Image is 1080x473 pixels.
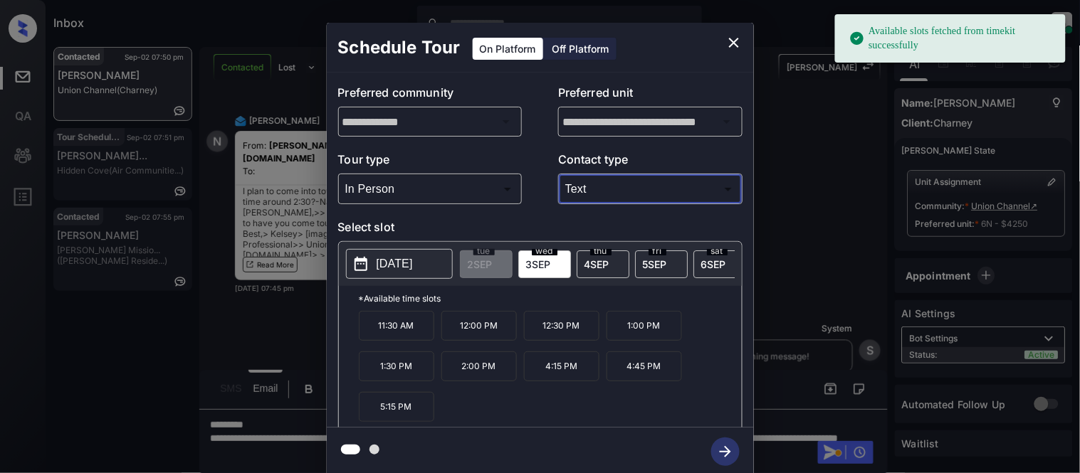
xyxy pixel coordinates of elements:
span: 6 SEP [701,258,726,270]
p: 5:15 PM [359,392,434,422]
button: [DATE] [346,249,453,279]
div: Available slots fetched from timekit successfully [849,18,1054,58]
div: date-select [518,250,571,278]
button: btn-next [703,433,748,470]
span: wed [532,247,557,255]
span: sat [707,247,728,255]
p: 11:30 AM [359,311,434,341]
p: 4:15 PM [524,351,599,381]
p: 12:30 PM [524,311,599,341]
div: On Platform [473,38,543,60]
div: date-select [577,250,629,278]
p: *Available time slots [359,286,742,311]
h2: Schedule Tour [327,23,472,73]
p: 1:30 PM [359,351,434,381]
span: 4 SEP [584,258,609,270]
span: 5 SEP [643,258,667,270]
p: Tour type [338,151,523,174]
p: 1:00 PM [607,311,682,341]
div: In Person [342,177,519,201]
p: 4:45 PM [607,351,682,381]
div: date-select [635,250,688,278]
button: close [720,28,748,57]
p: [DATE] [377,255,413,272]
p: 12:00 PM [441,311,517,341]
div: Text [562,177,739,201]
p: Preferred unit [558,84,743,107]
span: 3 SEP [526,258,551,270]
p: Contact type [558,151,743,174]
span: thu [590,247,612,255]
p: Preferred community [338,84,523,107]
p: Select slot [338,218,743,241]
div: date-select [693,250,746,278]
span: fri [649,247,666,255]
p: 2:00 PM [441,351,517,381]
div: Off Platform [545,38,617,60]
